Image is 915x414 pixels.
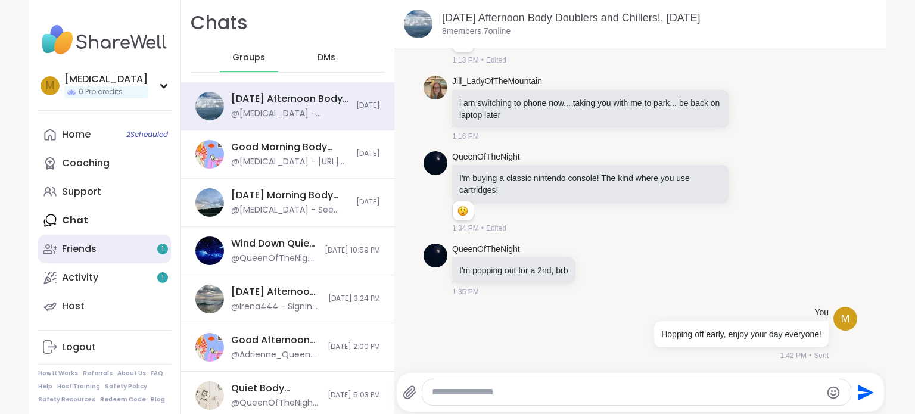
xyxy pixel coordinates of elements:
a: Jill_LadyOfTheMountain [452,76,542,88]
span: 1 [161,273,164,283]
img: ShareWell Nav Logo [38,19,171,61]
img: Thursday Afternoon Body Doublers and Chillers!, Sep 11 [404,10,432,38]
div: [DATE] Afternoon Body Doublers and Chillers!, [DATE] [231,285,321,298]
button: Emoji picker [826,385,841,400]
a: Safety Policy [105,382,147,391]
span: M [841,311,849,327]
a: About Us [117,369,146,378]
span: Edited [486,55,506,66]
span: Sent [814,350,829,361]
span: • [809,350,811,361]
span: • [481,223,484,234]
p: I'm popping out for a 2nd, brb [459,264,568,276]
span: 1 [161,244,164,254]
span: [DATE] 10:59 PM [325,245,380,256]
span: 1:13 PM [452,55,479,66]
img: Quiet Body Doubling For Productivity - Tuesday, Sep 09 [195,381,224,410]
div: Support [62,185,101,198]
div: @Irena444 - Signing out to get on the road now. Thanks so much, [PERSON_NAME]! [231,301,321,313]
div: Good Afternoon Body Doubling For Productivity, [DATE] [231,334,320,347]
h4: You [814,307,829,319]
p: i am switching to phone now... taking you with me to park... be back on laptop later [459,97,722,121]
img: Wind Down Quiet Body Doubling - Wednesday, Sep 10 [195,236,224,265]
div: Friends [62,242,97,256]
a: Redeem Code [100,396,146,404]
a: How It Works [38,369,78,378]
a: FAQ [151,369,163,378]
a: Referrals [83,369,113,378]
a: Help [38,382,52,391]
span: Edited [486,223,506,234]
a: Support [38,178,171,206]
a: Friends1 [38,235,171,263]
div: @QueenOfTheNight - You're so welcome [PERSON_NAME]! Nice to see you again! [231,397,320,409]
div: [DATE] Afternoon Body Doublers and Chillers!, [DATE] [231,92,349,105]
div: Activity [62,271,98,284]
a: Coaching [38,149,171,178]
a: QueenOfTheNight [452,244,520,256]
div: @Adrienne_QueenOfTheDawn - Thanks for joining everyone! [231,349,320,361]
span: [DATE] 3:24 PM [328,294,380,304]
a: Home2Scheduled [38,120,171,149]
span: [DATE] 5:03 PM [328,390,380,400]
span: 0 Pro credits [79,87,123,97]
button: Send [851,379,878,406]
div: Coaching [62,157,110,170]
a: Host Training [57,382,100,391]
a: Host [38,292,171,320]
p: I'm buying a classic nintendo console! The kind where you use cartridges! [459,172,722,196]
img: Good Morning Body Doubling For Productivity, Sep 11 [195,140,224,169]
span: 2 Scheduled [126,130,168,139]
span: M [46,78,54,94]
p: 8 members, 7 online [442,26,511,38]
div: @[MEDICAL_DATA] - [URL][DOMAIN_NAME] [231,156,349,168]
div: @[MEDICAL_DATA] - Hopping off early, enjoy your day everyone! [231,108,349,120]
div: [DATE] Morning Body Doublers and Chillers!, [DATE] [231,189,349,202]
img: https://sharewell-space-live.sfo3.digitaloceanspaces.com/user-generated/d7277878-0de6-43a2-a937-4... [424,244,447,267]
span: 1:35 PM [452,287,479,297]
div: Reaction list [453,201,474,220]
a: Blog [151,396,165,404]
div: @[MEDICAL_DATA] - See you guys in the next one! [231,204,349,216]
span: DMs [318,52,335,64]
button: Reactions: wow [456,206,469,216]
a: Activity1 [38,263,171,292]
textarea: Type your message [432,386,821,399]
p: Hopping off early, enjoy your day everyone! [661,328,821,340]
span: • [481,55,484,66]
div: Logout [62,341,96,354]
span: [DATE] [356,149,380,159]
a: QueenOfTheNight [452,151,520,163]
div: [MEDICAL_DATA] [64,73,148,86]
div: @QueenOfTheNight - Great job [PERSON_NAME]! I love the idea of adding stuff to the notes app! [231,253,318,264]
span: [DATE] 2:00 PM [328,342,380,352]
img: https://sharewell-space-live.sfo3.digitaloceanspaces.com/user-generated/2564abe4-c444-4046-864b-7... [424,76,447,99]
img: Good Afternoon Body Doubling For Productivity, Sep 10 [195,333,224,362]
span: Groups [232,52,265,64]
span: [DATE] [356,101,380,111]
img: Wednesday Afternoon Body Doublers and Chillers!, Sep 10 [195,285,224,313]
img: Thursday Morning Body Doublers and Chillers!, Sep 11 [195,188,224,217]
img: https://sharewell-space-live.sfo3.digitaloceanspaces.com/user-generated/d7277878-0de6-43a2-a937-4... [424,151,447,175]
span: 1:34 PM [452,223,479,234]
span: 1:16 PM [452,131,479,142]
h1: Chats [191,10,248,36]
div: Host [62,300,85,313]
a: [DATE] Afternoon Body Doublers and Chillers!, [DATE] [442,12,701,24]
div: Quiet Body Doubling For Productivity - [DATE] [231,382,320,395]
div: Wind Down Quiet Body Doubling - [DATE] [231,237,318,250]
div: Home [62,128,91,141]
span: 1:42 PM [780,350,807,361]
a: Logout [38,333,171,362]
span: [DATE] [356,197,380,207]
div: Good Morning Body Doubling For Productivity, [DATE] [231,141,349,154]
img: Thursday Afternoon Body Doublers and Chillers!, Sep 11 [195,92,224,120]
a: Safety Resources [38,396,95,404]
